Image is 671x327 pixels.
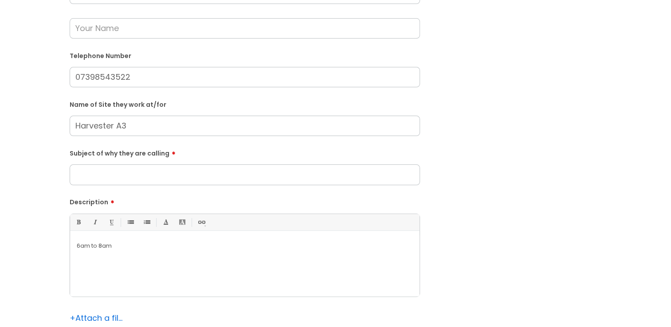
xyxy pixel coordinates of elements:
a: Underline(Ctrl-U) [106,217,117,228]
label: Subject of why they are calling [70,147,420,157]
label: Description [70,195,420,206]
a: • Unordered List (Ctrl-Shift-7) [125,217,136,228]
a: Bold (Ctrl-B) [73,217,84,228]
label: Name of Site they work at/for [70,99,420,109]
label: Telephone Number [70,51,420,60]
input: Your Name [70,18,420,39]
a: 1. Ordered List (Ctrl-Shift-8) [141,217,152,228]
a: Link [196,217,207,228]
a: Back Color [177,217,188,228]
a: Font Color [160,217,171,228]
div: Attach a file [70,311,123,325]
p: 6am to 8am [77,242,413,250]
a: Italic (Ctrl-I) [89,217,100,228]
